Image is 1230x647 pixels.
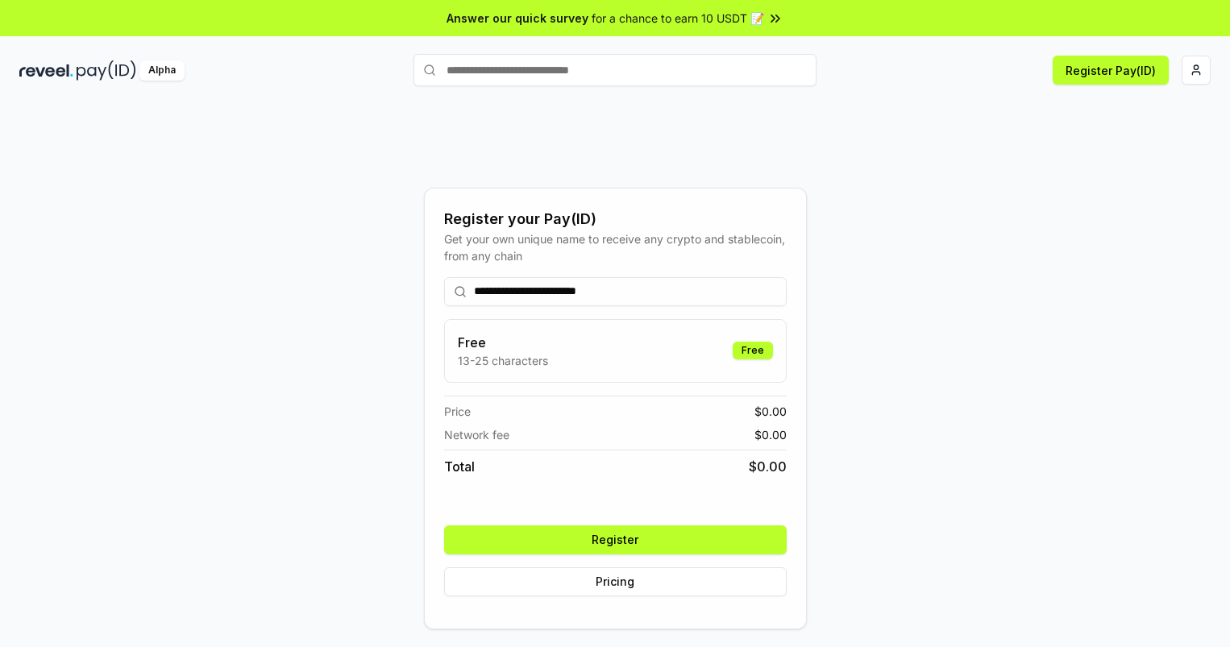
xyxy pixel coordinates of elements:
[444,525,787,554] button: Register
[19,60,73,81] img: reveel_dark
[444,567,787,596] button: Pricing
[1053,56,1169,85] button: Register Pay(ID)
[592,10,764,27] span: for a chance to earn 10 USDT 📝
[444,426,509,443] span: Network fee
[444,208,787,230] div: Register your Pay(ID)
[444,403,471,420] span: Price
[749,457,787,476] span: $ 0.00
[754,403,787,420] span: $ 0.00
[733,342,773,359] div: Free
[139,60,185,81] div: Alpha
[447,10,588,27] span: Answer our quick survey
[458,352,548,369] p: 13-25 characters
[77,60,136,81] img: pay_id
[444,230,787,264] div: Get your own unique name to receive any crypto and stablecoin, from any chain
[458,333,548,352] h3: Free
[444,457,475,476] span: Total
[754,426,787,443] span: $ 0.00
